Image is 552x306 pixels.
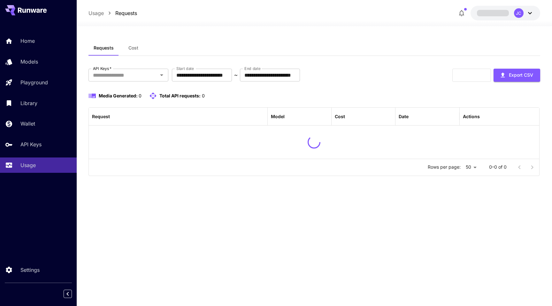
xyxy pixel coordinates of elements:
div: Collapse sidebar [68,288,77,300]
p: ~ [234,71,238,79]
nav: breadcrumb [88,9,137,17]
p: Playground [20,79,48,86]
p: Wallet [20,120,35,127]
div: Cost [335,114,345,119]
span: Media Generated: [99,93,138,98]
label: API Keys [93,66,111,71]
span: 0 [202,93,205,98]
a: Requests [115,9,137,17]
button: JC [471,6,540,20]
label: End date [244,66,260,71]
div: JC [514,8,524,18]
p: Usage [20,161,36,169]
span: Total API requests: [159,93,201,98]
label: Start date [176,66,194,71]
span: Requests [94,45,114,51]
button: Open [157,71,166,80]
button: Collapse sidebar [64,290,72,298]
span: 0 [139,93,142,98]
div: Date [399,114,409,119]
p: Rows per page: [428,164,461,170]
p: API Keys [20,141,42,148]
div: Actions [463,114,480,119]
p: Models [20,58,38,65]
p: Library [20,99,37,107]
button: Export CSV [494,69,540,82]
a: Usage [88,9,104,17]
div: Request [92,114,110,119]
div: 50 [463,163,479,172]
span: Cost [128,45,138,51]
p: Home [20,37,35,45]
p: 0–0 of 0 [489,164,507,170]
p: Settings [20,266,40,274]
div: Model [271,114,285,119]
